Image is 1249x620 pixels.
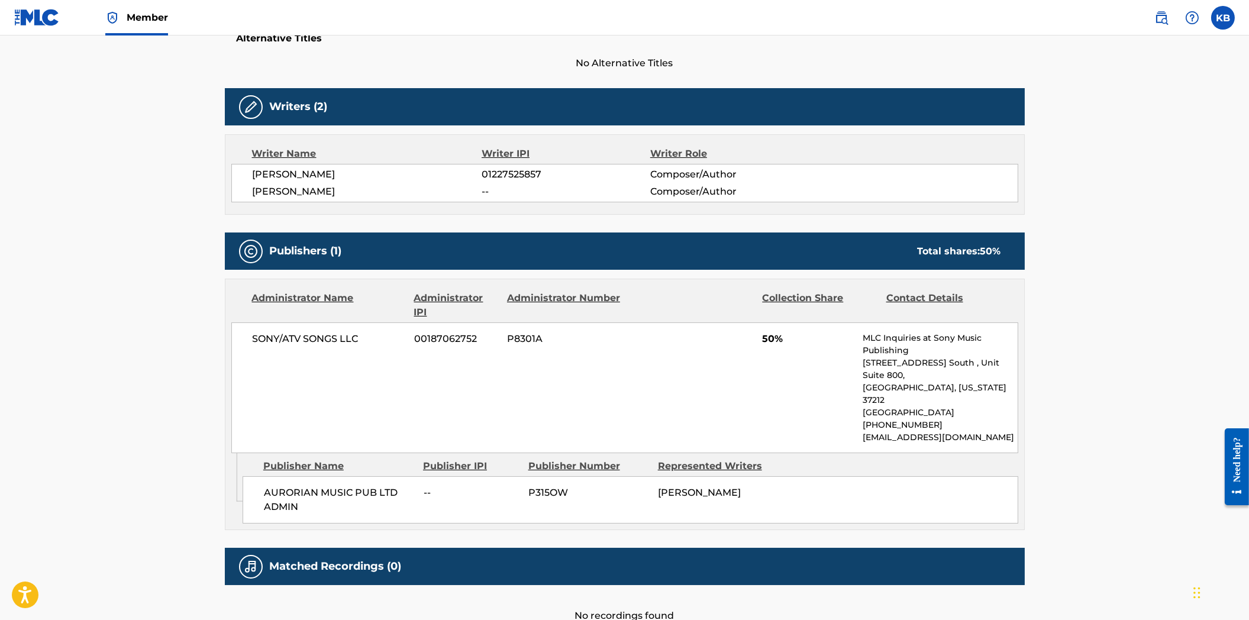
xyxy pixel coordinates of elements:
[482,167,650,182] span: 01227525857
[252,291,405,319] div: Administrator Name
[1193,575,1200,611] div: Drag
[14,9,60,26] img: MLC Logo
[253,332,406,346] span: SONY/ATV SONGS LLC
[270,244,342,258] h5: Publishers (1)
[1154,11,1169,25] img: search
[1185,11,1199,25] img: help
[252,147,482,161] div: Writer Name
[414,291,498,319] div: Administrator IPI
[980,246,1001,257] span: 50 %
[762,291,877,319] div: Collection Share
[244,244,258,259] img: Publishers
[863,431,1017,444] p: [EMAIL_ADDRESS][DOMAIN_NAME]
[1180,6,1204,30] div: Help
[414,332,498,346] span: 00187062752
[507,291,622,319] div: Administrator Number
[1216,419,1249,515] iframe: Resource Center
[482,185,650,199] span: --
[528,486,649,500] span: P315OW
[886,291,1001,319] div: Contact Details
[482,147,650,161] div: Writer IPI
[244,100,258,114] img: Writers
[270,100,328,114] h5: Writers (2)
[253,167,482,182] span: [PERSON_NAME]
[127,11,168,24] span: Member
[650,185,803,199] span: Composer/Author
[507,332,622,346] span: P8301A
[650,147,803,161] div: Writer Role
[225,56,1025,70] span: No Alternative Titles
[863,332,1017,357] p: MLC Inquiries at Sony Music Publishing
[423,459,519,473] div: Publisher IPI
[1190,563,1249,620] iframe: Chat Widget
[270,560,402,573] h5: Matched Recordings (0)
[264,486,415,514] span: AURORIAN MUSIC PUB LTD ADMIN
[1150,6,1173,30] a: Public Search
[244,560,258,574] img: Matched Recordings
[762,332,854,346] span: 50%
[424,486,519,500] span: --
[658,487,741,498] span: [PERSON_NAME]
[863,406,1017,419] p: [GEOGRAPHIC_DATA]
[1211,6,1235,30] div: User Menu
[253,185,482,199] span: [PERSON_NAME]
[863,382,1017,406] p: [GEOGRAPHIC_DATA], [US_STATE] 37212
[658,459,779,473] div: Represented Writers
[263,459,414,473] div: Publisher Name
[918,244,1001,259] div: Total shares:
[863,419,1017,431] p: [PHONE_NUMBER]
[528,459,649,473] div: Publisher Number
[237,33,1013,44] h5: Alternative Titles
[650,167,803,182] span: Composer/Author
[863,357,1017,382] p: [STREET_ADDRESS] South , Unit Suite 800,
[105,11,120,25] img: Top Rightsholder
